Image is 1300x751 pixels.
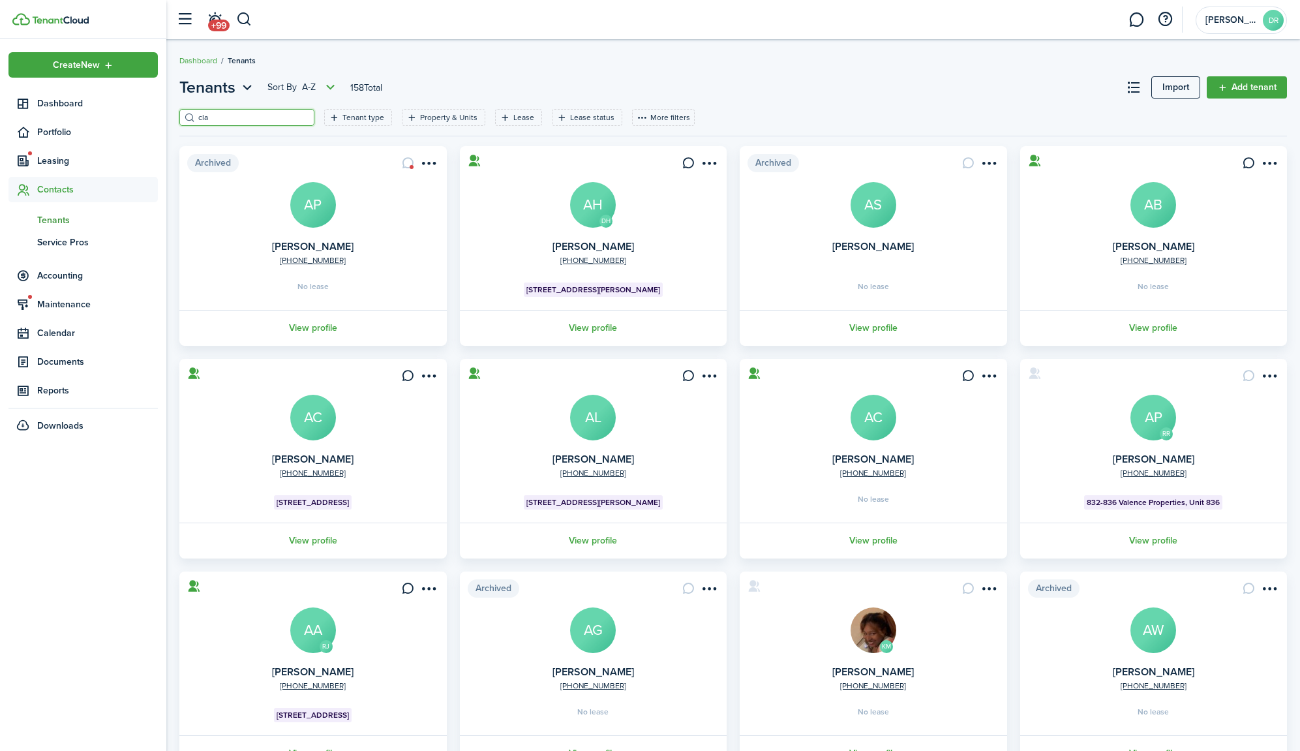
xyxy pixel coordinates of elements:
[172,7,197,32] button: Open sidebar
[570,607,616,653] a: AG
[1121,680,1187,692] a: [PHONE_NUMBER]
[1130,607,1176,653] a: AW
[290,607,336,653] a: AA
[280,467,346,479] a: [PHONE_NUMBER]
[37,326,158,340] span: Calendar
[570,395,616,440] a: AL
[1258,582,1279,600] button: Open menu
[526,497,660,508] span: [STREET_ADDRESS][PERSON_NAME]
[738,310,1009,346] a: View profile
[302,81,316,94] span: A-Z
[851,607,896,653] img: Anjanique Henderson
[552,664,634,679] a: [PERSON_NAME]
[37,183,158,196] span: Contacts
[632,109,695,126] button: More filters
[1121,467,1187,479] a: [PHONE_NUMBER]
[228,55,256,67] span: Tenants
[513,112,534,123] filter-tag-label: Lease
[858,495,889,503] span: No lease
[8,231,158,253] a: Service Pros
[851,395,896,440] avatar-text: AC
[552,109,622,126] filter-tag: Open filter
[1018,310,1290,346] a: View profile
[570,182,616,228] a: AH
[698,369,719,387] button: Open menu
[272,452,354,467] a: [PERSON_NAME]
[832,452,914,467] a: [PERSON_NAME]
[37,236,158,249] span: Service Pros
[851,182,896,228] a: AS
[342,112,384,123] filter-tag-label: Tenant type
[495,109,542,126] filter-tag: Open filter
[458,523,729,559] a: View profile
[290,395,336,440] a: AC
[458,310,729,346] a: View profile
[832,664,914,679] a: [PERSON_NAME]
[350,81,382,95] header-page-total: 158 Total
[272,239,354,254] a: [PERSON_NAME]
[280,680,346,692] a: [PHONE_NUMBER]
[552,452,634,467] a: [PERSON_NAME]
[236,8,252,31] button: Search
[978,157,999,174] button: Open menu
[179,55,217,67] a: Dashboard
[272,664,354,679] a: [PERSON_NAME]
[748,154,799,172] span: Archived
[267,81,302,94] span: Sort by
[1124,3,1149,37] a: Messaging
[37,298,158,311] span: Maintenance
[179,76,256,99] button: Open menu
[560,680,626,692] a: [PHONE_NUMBER]
[195,112,310,124] input: Search here...
[560,254,626,266] a: [PHONE_NUMBER]
[37,269,158,283] span: Accounting
[202,3,227,37] a: Notifications
[526,284,660,296] span: [STREET_ADDRESS][PERSON_NAME]
[978,582,999,600] button: Open menu
[277,497,349,508] span: [STREET_ADDRESS]
[1263,10,1284,31] avatar-text: DR
[577,708,609,716] span: No lease
[1113,452,1194,467] a: [PERSON_NAME]
[1113,664,1194,679] a: [PERSON_NAME]
[8,209,158,231] a: Tenants
[37,384,158,397] span: Reports
[402,109,485,126] filter-tag: Open filter
[290,182,336,228] a: AP
[1130,182,1176,228] a: AB
[37,97,158,110] span: Dashboard
[599,215,612,228] avatar-text: DH
[738,523,1009,559] a: View profile
[418,369,439,387] button: Open menu
[1121,254,1187,266] a: [PHONE_NUMBER]
[1130,395,1176,440] a: AP
[418,157,439,174] button: Open menu
[1205,16,1258,25] span: DuCar Rentals, LLC
[1258,157,1279,174] button: Open menu
[418,582,439,600] button: Open menu
[277,709,349,721] span: [STREET_ADDRESS]
[12,13,30,25] img: TenantCloud
[832,239,914,254] a: [PERSON_NAME]
[1151,76,1200,99] a: Import
[1154,8,1176,31] button: Open resource center
[1138,283,1169,290] span: No lease
[570,112,614,123] filter-tag-label: Lease status
[880,640,893,653] avatar-text: KM
[208,20,230,31] span: +99
[280,254,346,266] a: [PHONE_NUMBER]
[1113,239,1194,254] a: [PERSON_NAME]
[552,239,634,254] a: [PERSON_NAME]
[858,283,889,290] span: No lease
[8,91,158,116] a: Dashboard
